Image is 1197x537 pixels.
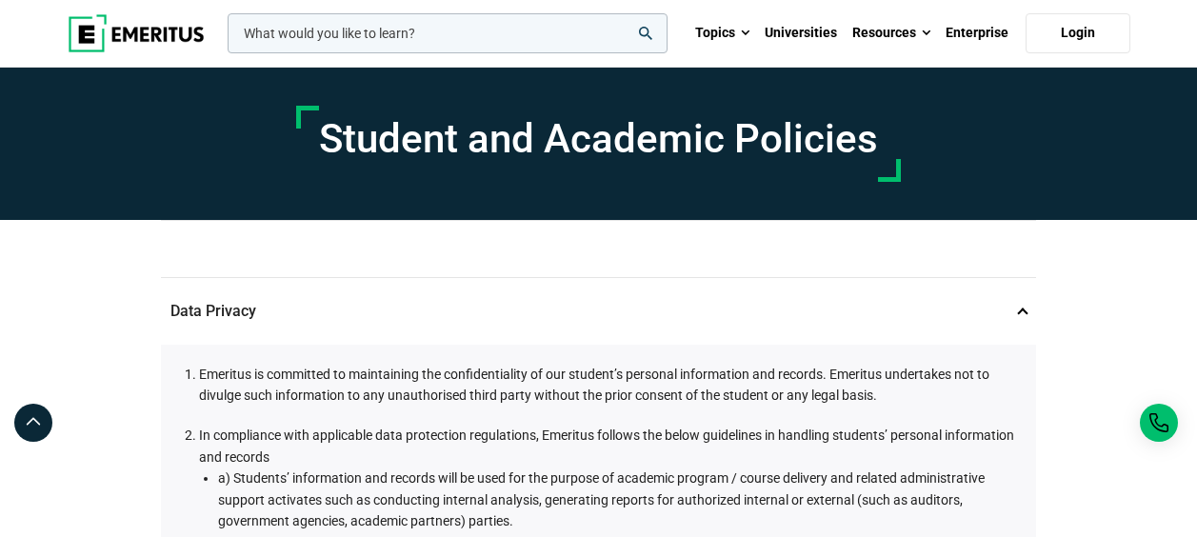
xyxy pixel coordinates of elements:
h1: Student and Academic Policies [319,115,878,163]
li: Emeritus is committed to maintaining the confidentiality of our student’s personal information an... [199,364,1017,407]
input: woocommerce-product-search-field-0 [228,13,668,53]
li: a) Students’ information and records will be used for the purpose of academic program / course de... [218,467,1017,531]
p: Data Privacy [161,278,1036,345]
a: Login [1026,13,1130,53]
